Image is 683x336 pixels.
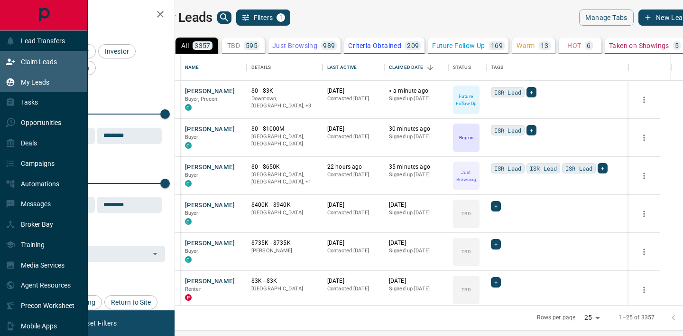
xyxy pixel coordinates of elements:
[637,131,651,145] button: more
[389,54,424,81] div: Claimed Date
[461,210,471,217] p: TBD
[567,42,581,49] p: HOT
[323,54,384,81] div: Last Active
[389,239,443,247] p: [DATE]
[461,286,471,293] p: TBD
[251,201,318,209] p: $400K - $940K
[327,285,379,293] p: Contacted [DATE]
[30,10,165,21] h2: Filters
[327,87,379,95] p: [DATE]
[251,285,318,293] p: [GEOGRAPHIC_DATA]
[181,42,189,49] p: All
[236,10,291,26] button: Filters1
[327,239,379,247] p: [DATE]
[185,248,199,254] span: Buyer
[327,133,379,141] p: Contacted [DATE]
[247,54,323,81] div: Details
[185,134,199,140] span: Buyer
[494,163,521,173] span: ISR Lead
[579,10,633,26] button: Manage Tabs
[494,202,498,211] span: +
[323,42,335,49] p: 989
[637,245,651,259] button: more
[389,201,443,209] p: [DATE]
[637,207,651,221] button: more
[389,87,443,95] p: < a minute ago
[530,163,557,173] span: ISR Lead
[185,125,235,134] button: [PERSON_NAME]
[185,210,199,216] span: Buyer
[185,286,201,292] span: Renter
[491,201,501,211] div: +
[251,54,271,81] div: Details
[251,163,318,171] p: $0 - $650K
[251,277,318,285] p: $3K - $3K
[494,240,498,249] span: +
[185,87,235,96] button: [PERSON_NAME]
[601,163,604,173] span: +
[486,54,628,81] div: Tags
[389,133,443,141] p: Signed up [DATE]
[530,87,533,97] span: +
[185,104,192,111] div: condos.ca
[389,209,443,217] p: Signed up [DATE]
[251,125,318,133] p: $0 - $1000M
[424,61,437,74] button: Sort
[541,42,549,49] p: 13
[185,256,192,263] div: condos.ca
[102,48,132,55] span: Investor
[407,42,419,49] p: 209
[389,171,443,179] p: Signed up [DATE]
[272,42,317,49] p: Just Browsing
[185,96,218,102] span: Buyer, Precon
[185,201,235,210] button: [PERSON_NAME]
[530,125,533,135] span: +
[185,163,235,172] button: [PERSON_NAME]
[185,172,199,178] span: Buyer
[251,133,318,148] p: [GEOGRAPHIC_DATA], [GEOGRAPHIC_DATA]
[384,54,448,81] div: Claimed Date
[598,163,608,173] div: +
[537,314,577,322] p: Rows per page:
[494,87,521,97] span: ISR Lead
[327,95,379,103] p: Contacted [DATE]
[459,134,473,141] p: Bogus
[494,125,521,135] span: ISR Lead
[327,201,379,209] p: [DATE]
[581,311,603,325] div: 25
[98,44,136,58] div: Investor
[246,42,258,49] p: 595
[251,87,318,95] p: $0 - $3K
[389,247,443,255] p: Signed up [DATE]
[185,54,199,81] div: Name
[158,10,212,25] h1: My Leads
[526,125,536,135] div: +
[180,54,247,81] div: Name
[327,163,379,171] p: 22 hours ago
[327,54,357,81] div: Last Active
[618,314,655,322] p: 1–25 of 3357
[327,125,379,133] p: [DATE]
[675,42,679,49] p: 5
[251,247,318,255] p: [PERSON_NAME]
[609,42,669,49] p: Taken on Showings
[104,295,157,309] div: Return to Site
[251,95,318,110] p: North York, Midtown | Central, Toronto
[587,42,591,49] p: 6
[251,209,318,217] p: [GEOGRAPHIC_DATA]
[327,247,379,255] p: Contacted [DATE]
[185,142,192,149] div: condos.ca
[389,285,443,293] p: Signed up [DATE]
[217,11,231,24] button: search button
[251,171,318,186] p: Toronto
[517,42,535,49] p: Warm
[494,278,498,287] span: +
[348,42,401,49] p: Criteria Obtained
[251,239,318,247] p: $735K - $735K
[277,14,284,21] span: 1
[327,209,379,217] p: Contacted [DATE]
[637,169,651,183] button: more
[185,294,192,301] div: property.ca
[389,277,443,285] p: [DATE]
[491,54,504,81] div: Tags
